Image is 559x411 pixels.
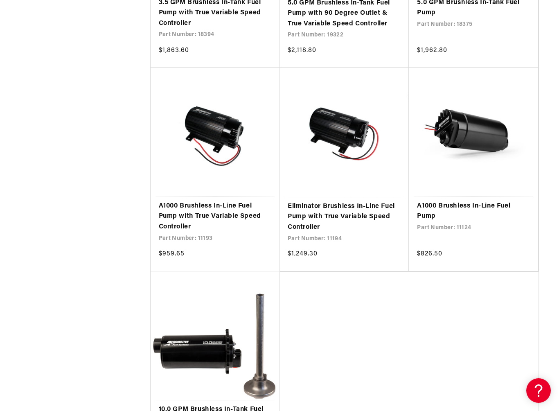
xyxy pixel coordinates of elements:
a: Eliminator Brushless In-Line Fuel Pump with True Variable Speed Controller [288,201,401,233]
a: A1000 Brushless In-Line Fuel Pump with True Variable Speed Controller [159,201,271,233]
a: A1000 Brushless In-Line Fuel Pump [417,201,530,222]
